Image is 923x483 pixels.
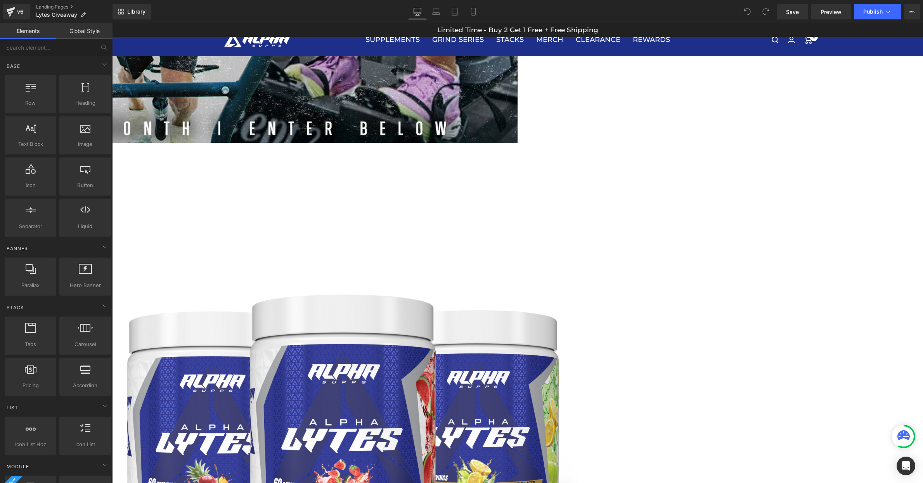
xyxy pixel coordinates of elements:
[310,1,502,12] p: Limited Time - Buy 2 Get 1 Free + Free Shipping
[62,222,109,230] span: Liquid
[7,99,54,107] span: Row
[821,8,842,16] span: Preview
[6,245,29,252] span: Banner
[7,281,54,289] span: Parallax
[62,99,109,107] span: Heading
[127,8,145,15] span: Library
[56,23,113,39] a: Global Style
[16,7,25,17] div: v6
[62,140,109,148] span: Image
[739,4,755,19] button: Undo
[62,281,109,289] span: Hero Banner
[521,10,558,23] a: REWARDS
[62,181,109,189] span: Button
[36,12,77,18] span: Lytes Giveaway
[786,8,799,16] span: Save
[36,4,113,10] a: Landing Pages
[6,404,19,411] span: List
[7,340,54,348] span: Tabs
[445,4,464,19] a: Tablet
[676,13,683,20] a: Login
[408,4,427,19] a: Desktop
[6,62,21,70] span: Base
[811,4,851,19] a: Preview
[7,181,54,189] span: Icon
[7,222,54,230] span: Separator
[7,381,54,390] span: Pricing
[854,4,901,19] button: Publish
[897,457,915,475] div: Open Intercom Messenger
[863,9,883,15] span: Publish
[464,4,483,19] a: Mobile
[660,13,667,20] a: Search
[6,463,30,470] span: Module
[62,440,109,448] span: Icon List
[7,140,54,148] span: Text Block
[253,10,308,23] a: SUPPLEMENTS
[113,4,151,19] a: New Library
[6,304,25,311] span: Stack
[62,340,109,348] span: Carousel
[3,4,30,19] a: v6
[758,4,774,19] button: Redo
[698,10,706,18] cart-count: 0
[427,4,445,19] a: Laptop
[692,13,700,21] a: Cart
[904,4,920,19] button: More
[7,440,54,448] span: Icon List Hoz
[62,381,109,390] span: Accordion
